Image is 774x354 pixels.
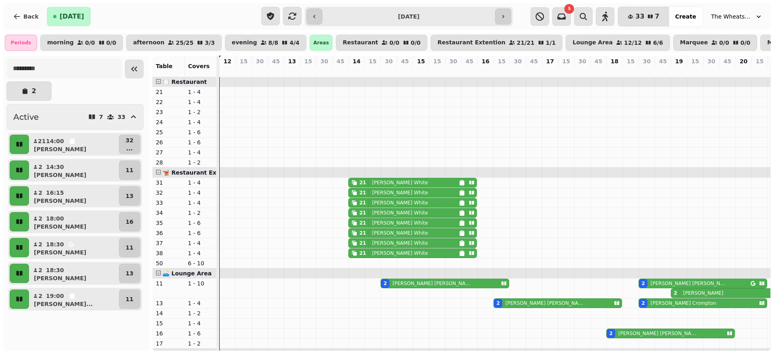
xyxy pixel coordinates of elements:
p: 35 [156,219,181,227]
button: 13 [119,264,140,283]
p: 6 - 10 [188,259,214,267]
p: 14:00 [46,137,64,145]
p: 1 - 4 [188,189,214,197]
div: 21 [359,230,366,236]
p: 2 [38,292,43,300]
span: 5 [568,7,571,11]
p: [PERSON_NAME] [PERSON_NAME] [506,300,584,306]
div: 21 [359,220,366,226]
p: 0 [418,67,424,75]
p: 27 [156,148,181,156]
p: 0 [547,67,553,75]
p: 16 [126,218,133,226]
p: 0 [273,67,279,75]
p: 15 [240,57,248,65]
button: evening8/84/4 [225,35,306,51]
button: Marquee0/00/0 [673,35,757,51]
p: 4 [643,67,650,75]
p: 0 [595,67,601,75]
p: 1 - 2 [188,158,214,167]
p: 0 [531,67,537,75]
p: 1 - 10 [188,279,214,287]
p: morning [47,40,74,46]
button: 11 [119,289,140,309]
p: 32 [156,189,181,197]
p: 2 [38,189,43,197]
p: 7 [99,114,103,120]
p: 19:00 [46,292,64,300]
p: 0 [708,67,714,75]
p: 26 [156,138,181,146]
p: 0 [256,67,263,75]
span: 33 [635,13,644,20]
p: 15 [498,57,506,65]
p: 2 [676,67,682,75]
button: 11 [119,238,140,257]
button: 32... [119,135,140,154]
span: Back [23,14,39,19]
p: 1 - 4 [188,319,214,327]
p: 30 [707,57,715,65]
button: 218:00[PERSON_NAME] [31,212,117,231]
p: 14 [353,57,360,65]
p: Marquee [680,40,708,46]
p: 30 [256,57,264,65]
p: 2 [38,163,43,171]
p: 18:00 [46,214,64,223]
p: 11 [126,295,133,303]
p: Lounge Area [572,40,613,46]
p: 0 / 0 [719,40,729,46]
span: 🛋️ Lounge Area [162,270,211,277]
p: 15 [417,57,425,65]
p: 1 - 4 [188,249,214,257]
p: [PERSON_NAME] [34,223,86,231]
p: 15 [756,57,764,65]
p: 0 [724,67,730,75]
div: 2 [674,290,677,296]
p: 0 [240,67,247,75]
p: 1 - 6 [188,219,214,227]
p: 31 [156,179,181,187]
p: ... [126,144,133,152]
p: 0 [660,67,666,75]
button: Active733 [6,104,144,130]
p: 0 [756,67,763,75]
span: The Wheatsheaf [711,12,751,21]
p: 21 [38,137,43,145]
p: 32 [126,136,133,144]
p: 0 [369,67,376,75]
div: 21 [359,189,366,196]
p: 13 [126,269,133,277]
p: 30 [320,57,328,65]
p: 18:30 [46,266,64,274]
p: 15 [562,57,570,65]
p: 2 [38,214,43,223]
p: evening [232,40,257,46]
p: 18 [611,57,618,65]
p: 1 - 4 [188,88,214,96]
p: 15 [369,57,377,65]
p: 6 / 6 [653,40,663,46]
p: 13 [156,299,181,307]
div: 2 [641,280,645,287]
p: 1 - 6 [188,329,214,337]
p: [PERSON_NAME] White [372,189,428,196]
div: 2 [641,300,645,306]
p: 0 [482,67,489,75]
p: 45 [530,57,538,65]
p: 33 [156,199,181,207]
p: [PERSON_NAME] [34,274,86,282]
p: 13 [126,192,133,200]
p: 16:15 [46,189,64,197]
button: 337 [618,7,669,26]
p: 0 [466,67,472,75]
p: 2 [31,88,36,94]
p: 36 [156,229,181,237]
p: 25 / 25 [176,40,193,46]
p: 0 [289,67,295,75]
p: 1 - 4 [188,98,214,106]
p: 11 [156,279,181,287]
p: 17 [156,339,181,348]
div: 21 [359,250,366,256]
p: [PERSON_NAME] White [372,250,428,256]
